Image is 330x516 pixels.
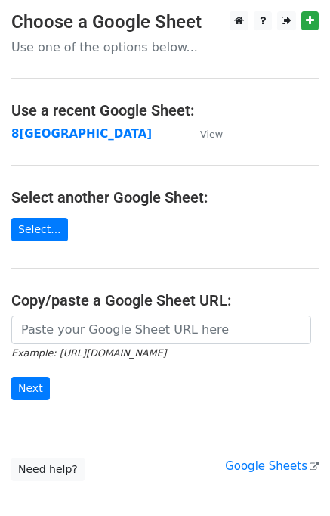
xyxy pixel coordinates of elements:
a: Google Sheets [225,459,319,473]
p: Use one of the options below... [11,39,319,55]
h4: Select another Google Sheet: [11,188,319,207]
a: 8[GEOGRAPHIC_DATA] [11,127,152,141]
h4: Use a recent Google Sheet: [11,101,319,120]
a: Select... [11,218,68,241]
input: Next [11,377,50,400]
h3: Choose a Google Sheet [11,11,319,33]
h4: Copy/paste a Google Sheet URL: [11,291,319,309]
input: Paste your Google Sheet URL here [11,316,311,344]
a: View [185,127,223,141]
a: Need help? [11,458,85,481]
small: View [200,129,223,140]
small: Example: [URL][DOMAIN_NAME] [11,347,166,359]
